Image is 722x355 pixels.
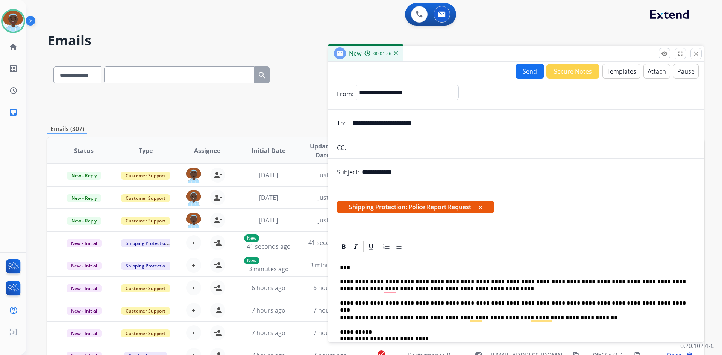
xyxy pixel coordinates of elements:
span: New - Initial [67,329,102,337]
span: New - Reply [67,217,101,225]
button: + [186,280,201,295]
button: + [186,258,201,273]
div: Italic [350,241,361,252]
span: New - Initial [67,307,102,315]
span: Customer Support [121,217,170,225]
mat-icon: close [693,50,699,57]
span: 7 hours ago [313,329,347,337]
img: agent-avatar [186,190,201,206]
span: + [192,328,195,337]
mat-icon: person_add [213,261,222,270]
div: Ordered List [381,241,392,252]
span: Customer Support [121,307,170,315]
mat-icon: person_remove [213,193,222,202]
button: Pause [673,64,699,79]
span: Initial Date [252,146,285,155]
span: New - Initial [67,262,102,270]
button: Secure Notes [546,64,599,79]
mat-icon: person_add [213,238,222,247]
mat-icon: fullscreen [677,50,684,57]
span: Shipping Protection: Police Report Request [337,201,494,213]
span: [DATE] [259,216,278,224]
span: 6 hours ago [313,284,347,292]
span: 7 hours ago [313,306,347,314]
button: Attach [643,64,670,79]
span: Customer Support [121,194,170,202]
span: 00:01:56 [373,51,391,57]
mat-icon: person_add [213,283,222,292]
mat-icon: person_add [213,306,222,315]
mat-icon: list_alt [9,64,18,73]
span: Updated Date [306,142,340,160]
img: avatar [3,11,24,32]
p: To: [337,119,346,128]
button: x [479,202,482,211]
div: Bullet List [393,241,404,252]
mat-icon: person_remove [213,216,222,225]
div: Bold [338,241,349,252]
span: [DATE] [259,193,278,202]
span: Type [139,146,153,155]
button: Send [516,64,544,79]
p: New [244,257,259,264]
p: Subject: [337,168,359,177]
span: Customer Support [121,284,170,292]
span: + [192,306,195,315]
button: + [186,303,201,318]
span: + [192,283,195,292]
span: 7 hours ago [252,306,285,314]
span: 41 seconds ago [308,239,352,247]
span: Status [74,146,94,155]
span: Shipping Protection [121,239,173,247]
mat-icon: person_remove [213,171,222,180]
span: Just now [318,171,342,179]
span: New - Reply [67,172,101,180]
span: Just now [318,193,342,202]
span: + [192,261,195,270]
button: + [186,325,201,340]
mat-icon: person_add [213,328,222,337]
p: 0.20.1027RC [680,341,714,350]
button: Templates [602,64,640,79]
mat-icon: history [9,86,18,95]
span: 3 minutes ago [249,265,289,273]
span: 41 seconds ago [247,242,291,251]
span: New - Initial [67,284,102,292]
mat-icon: inbox [9,108,18,117]
h2: Emails [47,33,704,48]
span: Assignee [194,146,220,155]
p: From: [337,89,353,98]
span: + [192,238,195,247]
p: New [244,234,259,242]
span: Customer Support [121,172,170,180]
p: Emails (307) [47,124,87,134]
span: Shipping Protection [121,262,173,270]
mat-icon: home [9,42,18,51]
span: Customer Support [121,329,170,337]
img: agent-avatar [186,168,201,183]
span: Just now [318,216,342,224]
img: agent-avatar [186,213,201,228]
span: 6 hours ago [252,284,285,292]
span: New - Initial [67,239,102,247]
button: + [186,235,201,250]
mat-icon: search [258,71,267,80]
span: New - Reply [67,194,101,202]
span: New [349,49,361,57]
mat-icon: remove_red_eye [661,50,668,57]
p: CC: [337,143,346,152]
span: [DATE] [259,171,278,179]
span: 3 minutes ago [310,261,350,269]
span: 7 hours ago [252,329,285,337]
div: Underline [366,241,377,252]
